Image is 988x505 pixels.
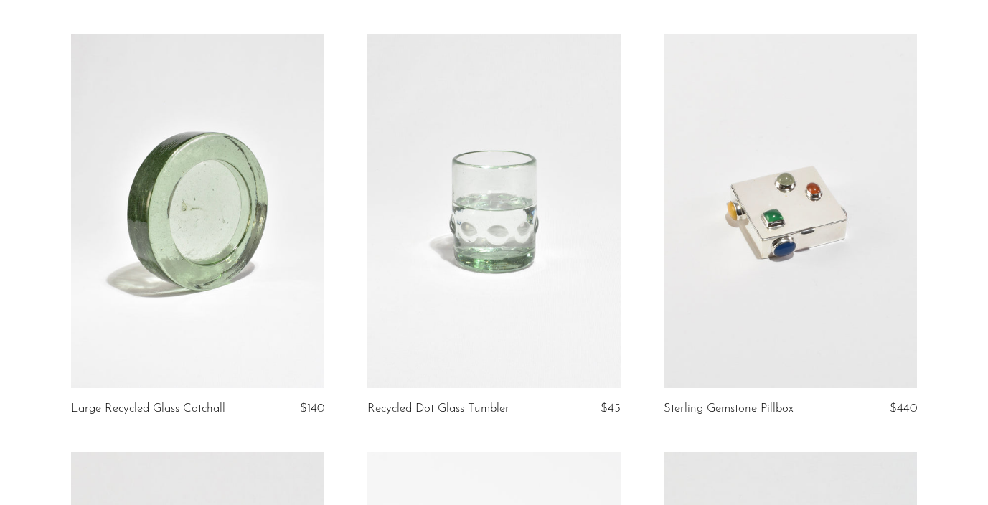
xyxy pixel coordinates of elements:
[664,402,794,415] a: Sterling Gemstone Pillbox
[71,402,225,415] a: Large Recycled Glass Catchall
[367,402,509,415] a: Recycled Dot Glass Tumbler
[890,402,917,415] span: $440
[300,402,324,415] span: $140
[601,402,621,415] span: $45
